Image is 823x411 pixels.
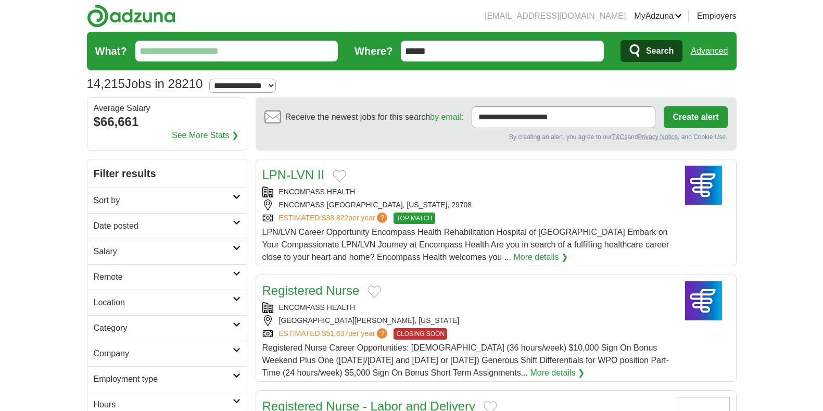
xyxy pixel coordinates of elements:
[94,296,233,309] h2: Location
[94,113,240,131] div: $66,661
[262,168,325,182] a: LPN-LVN II
[94,245,233,258] h2: Salary
[94,104,240,113] div: Average Salary
[94,194,233,207] h2: Sort by
[664,106,727,128] button: Create alert
[95,43,127,59] label: What?
[87,4,175,28] img: Adzuna logo
[430,113,461,121] a: by email
[87,74,125,93] span: 14,215
[94,322,233,334] h2: Category
[646,41,674,61] span: Search
[262,228,669,261] span: LPN/LVN Career Opportunity Encompass Health Rehabilitation Hospital of [GEOGRAPHIC_DATA] Embark o...
[87,366,247,392] a: Employment type
[530,367,585,379] a: More details ❯
[394,213,435,224] span: TOP MATCH
[285,111,463,123] span: Receive the newest jobs for this search :
[279,328,390,340] a: ESTIMATED:$51,637per year?
[87,159,247,188] h2: Filter results
[87,239,247,264] a: Salary
[368,285,381,298] button: Add to favorite jobs
[612,133,627,141] a: T&Cs
[485,10,626,22] li: [EMAIL_ADDRESS][DOMAIN_NAME]
[172,129,238,142] a: See More Stats ❯
[87,188,247,213] a: Sort by
[264,132,728,142] div: By creating an alert, you agree to our and , and Cookie Use.
[87,264,247,290] a: Remote
[377,213,387,223] span: ?
[697,10,737,22] a: Employers
[322,329,348,338] span: $51,637
[678,281,730,320] img: Encompass Health logo
[94,220,233,232] h2: Date posted
[87,315,247,341] a: Category
[394,328,447,340] span: CLOSING SOON
[322,214,348,222] span: $38,822
[94,398,233,411] h2: Hours
[87,290,247,315] a: Location
[513,251,568,264] a: More details ❯
[262,200,669,210] div: ENCOMPASS [GEOGRAPHIC_DATA], [US_STATE], 29708
[87,213,247,239] a: Date posted
[87,77,203,91] h1: Jobs in 28210
[94,373,233,385] h2: Employment type
[621,40,682,62] button: Search
[638,133,678,141] a: Privacy Notice
[377,328,387,339] span: ?
[691,41,728,61] a: Advanced
[87,341,247,366] a: Company
[262,283,360,297] a: Registered Nurse
[94,271,233,283] h2: Remote
[634,10,682,22] a: MyAdzuna
[333,170,346,182] button: Add to favorite jobs
[354,43,392,59] label: Where?
[279,303,356,312] a: ENCOMPASS HEALTH
[279,188,356,196] a: ENCOMPASS HEALTH
[262,315,669,326] div: [GEOGRAPHIC_DATA][PERSON_NAME], [US_STATE]
[262,343,669,377] span: Registered Nurse Career Opportunities: [DEMOGRAPHIC_DATA] (36 hours/week) $10,000 Sign On Bonus W...
[94,347,233,360] h2: Company
[279,213,390,224] a: ESTIMATED:$38,822per year?
[678,166,730,205] img: Encompass Health logo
